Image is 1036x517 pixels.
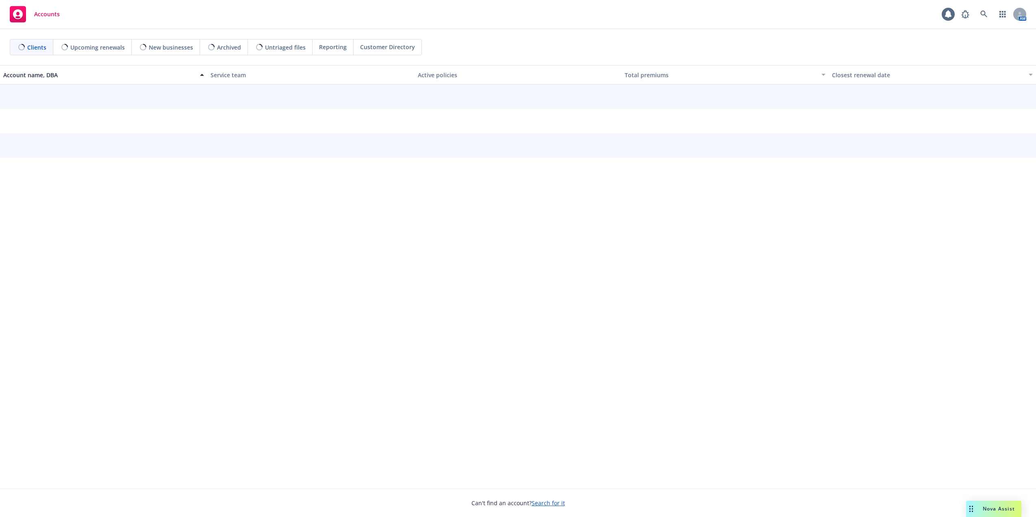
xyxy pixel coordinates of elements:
[976,6,992,22] a: Search
[621,65,829,85] button: Total premiums
[983,505,1015,512] span: Nova Assist
[70,43,125,52] span: Upcoming renewals
[34,11,60,17] span: Accounts
[7,3,63,26] a: Accounts
[995,6,1011,22] a: Switch app
[829,65,1036,85] button: Closest renewal date
[418,71,619,79] div: Active policies
[832,71,1024,79] div: Closest renewal date
[471,499,565,507] span: Can't find an account?
[966,501,976,517] div: Drag to move
[360,43,415,51] span: Customer Directory
[149,43,193,52] span: New businesses
[217,43,241,52] span: Archived
[966,501,1021,517] button: Nova Assist
[319,43,347,51] span: Reporting
[957,6,973,22] a: Report a Bug
[415,65,622,85] button: Active policies
[265,43,306,52] span: Untriaged files
[532,499,565,507] a: Search for it
[3,71,195,79] div: Account name, DBA
[27,43,46,52] span: Clients
[207,65,415,85] button: Service team
[211,71,411,79] div: Service team
[625,71,817,79] div: Total premiums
